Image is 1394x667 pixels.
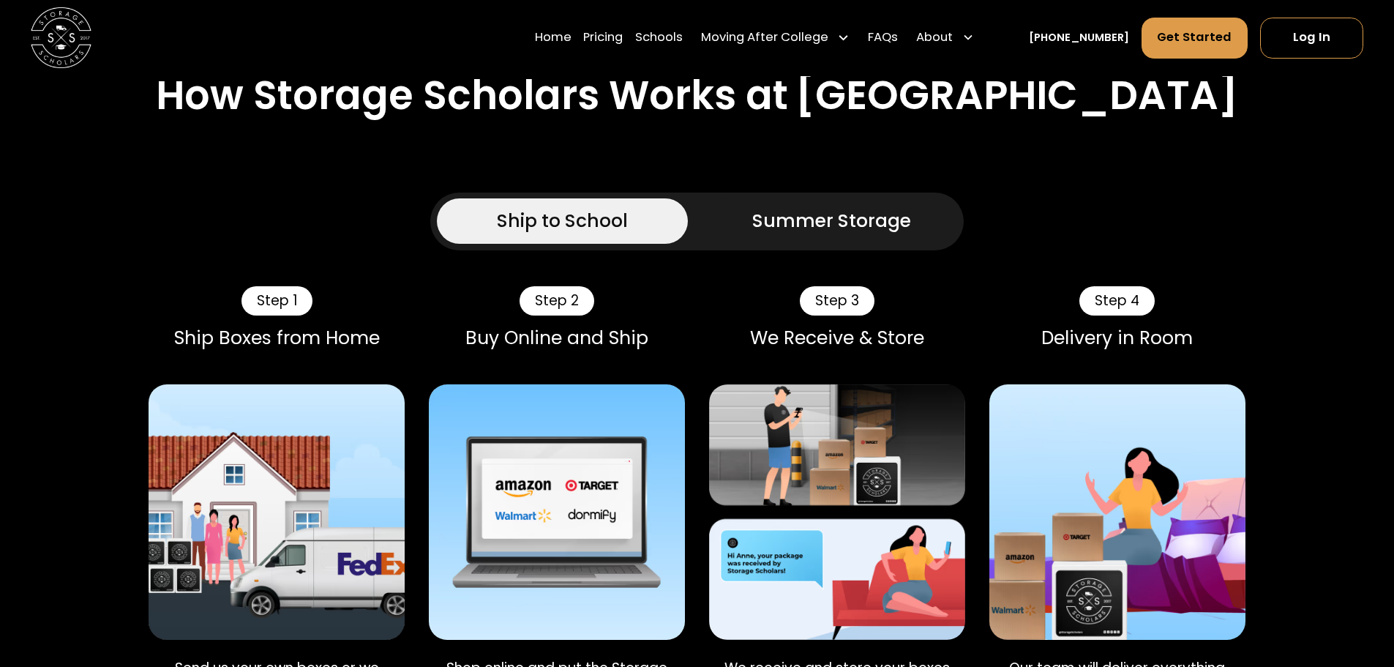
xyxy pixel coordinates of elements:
div: Step 2 [520,286,594,315]
a: FAQs [868,17,898,59]
a: [PHONE_NUMBER] [1029,30,1129,46]
div: Ship Boxes from Home [149,327,405,349]
div: Step 4 [1079,286,1155,315]
div: Step 3 [800,286,874,315]
a: Home [535,17,572,59]
div: We Receive & Store [709,327,965,349]
div: Delivery in Room [989,327,1245,349]
div: About [910,17,981,59]
div: Step 1 [241,286,312,315]
a: Log In [1260,18,1363,59]
div: Ship to School [497,207,628,234]
div: Moving After College [701,29,828,48]
img: Storage Scholars main logo [31,7,91,68]
a: Pricing [583,17,623,59]
h2: How Storage Scholars Works at [156,72,788,119]
div: Summer Storage [752,207,911,234]
a: Get Started [1142,18,1248,59]
div: Buy Online and Ship [429,327,685,349]
h2: [GEOGRAPHIC_DATA] [795,72,1238,119]
div: Moving After College [695,17,856,59]
div: About [916,29,953,48]
a: Schools [635,17,683,59]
